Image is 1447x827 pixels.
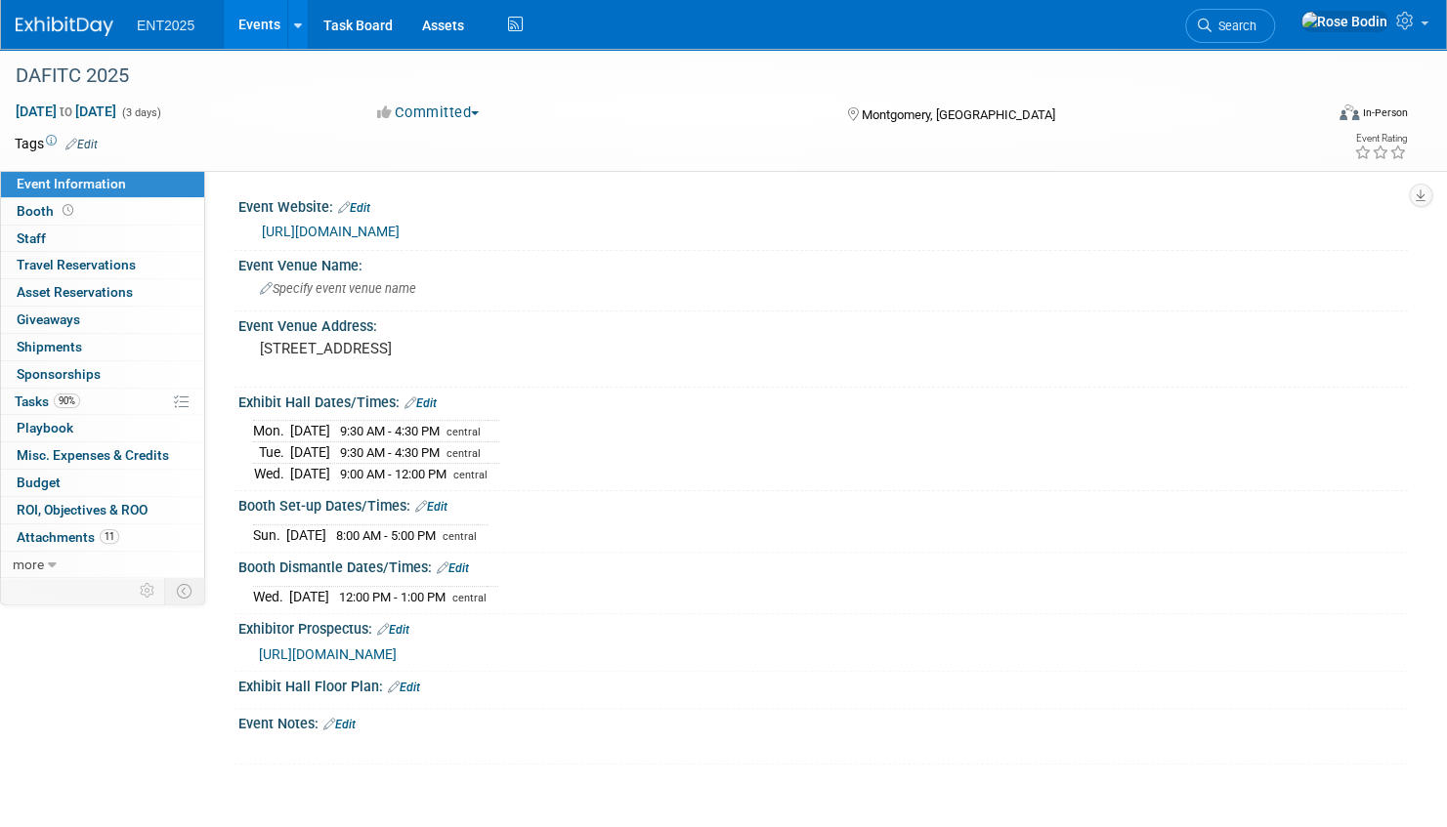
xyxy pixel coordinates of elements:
[238,192,1408,218] div: Event Website:
[1200,102,1408,131] div: Event Format
[17,529,119,545] span: Attachments
[238,251,1408,275] div: Event Venue Name:
[1185,9,1275,43] a: Search
[17,284,133,300] span: Asset Reservations
[338,201,370,215] a: Edit
[238,709,1408,734] div: Event Notes:
[404,396,437,410] a: Edit
[17,366,101,382] span: Sponsorships
[238,311,1408,336] div: Event Venue Address:
[1300,11,1388,32] img: Rose Bodin
[238,672,1408,697] div: Exhibit Hall Floor Plan:
[57,103,75,119] span: to
[260,281,416,296] span: Specify event venue name
[1,361,204,388] a: Sponsorships
[137,18,194,33] span: ENT2025
[377,623,409,637] a: Edit
[17,230,46,246] span: Staff
[370,103,487,123] button: Committed
[1,279,204,306] a: Asset Reservations
[861,107,1054,122] span: Montgomery, [GEOGRAPHIC_DATA]
[388,681,420,694] a: Edit
[253,442,290,464] td: Tue.
[340,445,440,460] span: 9:30 AM - 4:30 PM
[54,393,80,408] span: 90%
[17,339,82,354] span: Shipments
[9,59,1290,94] div: DAFITC 2025
[1212,19,1256,33] span: Search
[17,176,126,191] span: Event Information
[452,592,487,604] span: central
[1340,104,1359,120] img: Format-Inperson.png
[17,420,73,435] span: Playbook
[1,307,204,333] a: Giveaways
[336,528,436,543] span: 8:00 AM - 5:00 PM
[238,491,1408,517] div: Booth Set-up Dates/Times:
[340,467,447,481] span: 9:00 AM - 12:00 PM
[253,586,289,606] td: Wed.
[131,578,165,603] td: Personalize Event Tab Strip
[1,497,204,523] a: ROI, Objectives & ROO
[453,469,488,481] span: central
[415,500,447,514] a: Edit
[443,530,477,543] span: central
[1,334,204,360] a: Shipments
[17,447,169,463] span: Misc. Expenses & Credits
[253,524,286,545] td: Sun.
[1,252,204,278] a: Travel Reservations
[65,138,98,151] a: Edit
[17,311,80,327] span: Giveaways
[1362,105,1408,120] div: In-Person
[1,198,204,225] a: Booth
[259,646,397,662] a: [URL][DOMAIN_NAME]
[323,718,356,731] a: Edit
[253,463,290,483] td: Wed.
[238,388,1408,413] div: Exhibit Hall Dates/Times:
[447,447,481,460] span: central
[120,106,161,119] span: (3 days)
[1,226,204,252] a: Staff
[15,393,80,409] span: Tasks
[1,171,204,197] a: Event Information
[17,257,136,272] span: Travel Reservations
[165,578,205,603] td: Toggle Event Tabs
[1354,134,1407,144] div: Event Rating
[17,475,61,490] span: Budget
[290,421,330,442] td: [DATE]
[1,470,204,496] a: Budget
[289,586,329,606] td: [DATE]
[260,340,704,357] pre: [STREET_ADDRESS]
[340,424,440,438] span: 9:30 AM - 4:30 PM
[238,614,1408,640] div: Exhibitor Prospectus:
[1,415,204,441] a: Playbook
[262,224,400,239] a: [URL][DOMAIN_NAME]
[100,529,119,544] span: 11
[1,389,204,415] a: Tasks90%
[339,590,446,604] span: 12:00 PM - 1:00 PM
[447,426,481,438] span: central
[290,463,330,483] td: [DATE]
[1,552,204,578] a: more
[13,557,44,572] span: more
[16,17,113,36] img: ExhibitDay
[15,103,117,120] span: [DATE] [DATE]
[238,553,1408,578] div: Booth Dismantle Dates/Times:
[1,442,204,469] a: Misc. Expenses & Credits
[59,203,77,218] span: Booth not reserved yet
[15,134,98,153] td: Tags
[17,203,77,219] span: Booth
[1,524,204,551] a: Attachments11
[290,442,330,464] td: [DATE]
[17,502,148,517] span: ROI, Objectives & ROO
[437,561,469,575] a: Edit
[286,524,326,545] td: [DATE]
[253,421,290,442] td: Mon.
